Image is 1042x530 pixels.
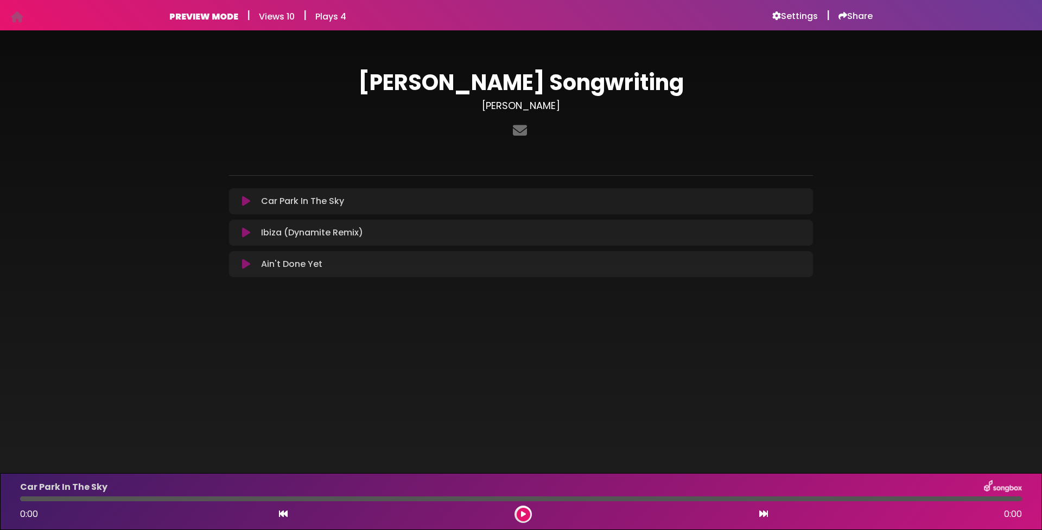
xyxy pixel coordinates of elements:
[303,9,307,22] h5: |
[259,11,295,22] h6: Views 10
[838,11,873,22] a: Share
[261,226,363,239] p: Ibiza (Dynamite Remix)
[772,11,818,22] a: Settings
[261,195,344,208] p: Car Park In The Sky
[827,9,830,22] h5: |
[229,100,813,112] h3: [PERSON_NAME]
[315,11,346,22] h6: Plays 4
[229,69,813,95] h1: [PERSON_NAME] Songwriting
[247,9,250,22] h5: |
[261,258,322,271] p: Ain't Done Yet
[169,11,238,22] h6: PREVIEW MODE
